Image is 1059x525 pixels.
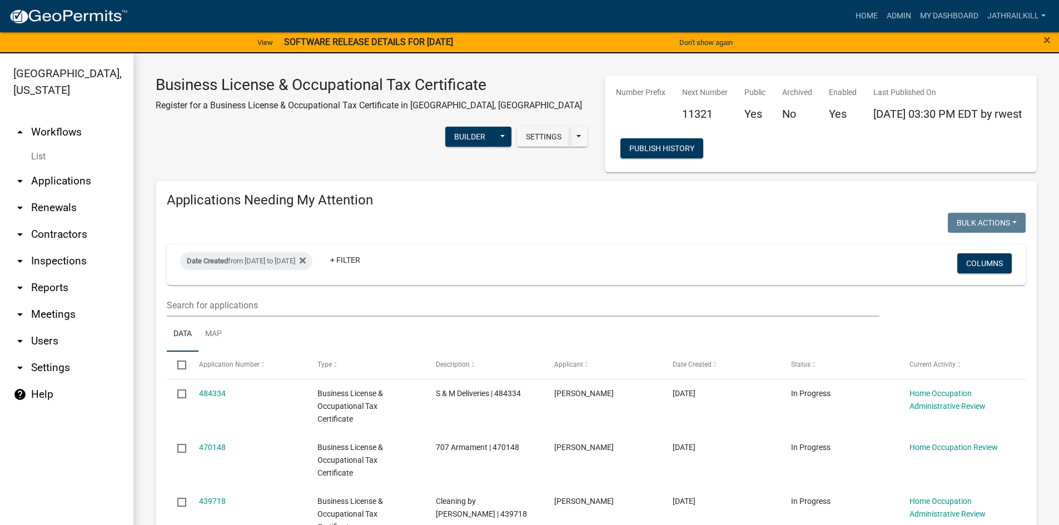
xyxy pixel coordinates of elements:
strong: SOFTWARE RELEASE DETAILS FOR [DATE] [284,37,453,47]
div: from [DATE] to [DATE] [180,252,312,270]
button: Settings [517,127,570,147]
p: Last Published On [873,87,1022,98]
button: Columns [957,253,1012,273]
i: arrow_drop_down [13,281,27,294]
p: Enabled [829,87,857,98]
h5: No [782,107,812,121]
i: arrow_drop_up [13,126,27,139]
datatable-header-cell: Description [425,352,544,378]
datatable-header-cell: Type [306,352,425,378]
p: Archived [782,87,812,98]
datatable-header-cell: Select [167,352,188,378]
p: Number Prefix [616,87,665,98]
span: 08/27/2025 [673,443,695,452]
a: Home [851,6,882,27]
span: In Progress [791,497,831,506]
input: Search for applications [167,294,879,317]
a: Admin [882,6,916,27]
h5: Yes [829,107,857,121]
datatable-header-cell: Current Activity [899,352,1017,378]
span: 707 Armament | 470148 [436,443,519,452]
span: Date Created [187,257,228,265]
button: Close [1043,33,1051,47]
button: Don't show again [675,33,737,52]
span: Chris Zolomy [554,443,614,452]
i: arrow_drop_down [13,308,27,321]
span: Description [436,361,470,368]
i: arrow_drop_down [13,361,27,374]
a: 484334 [199,389,226,398]
h4: Applications Needing My Attention [167,192,1026,208]
i: arrow_drop_down [13,334,27,348]
a: My Dashboard [916,6,983,27]
i: arrow_drop_down [13,254,27,268]
span: × [1043,32,1051,48]
h3: Business License & Occupational Tax Certificate [156,76,582,94]
button: Builder [445,127,494,147]
a: Jathrailkill [983,6,1050,27]
button: Publish History [620,138,703,158]
span: S & M Deliveries | 484334 [436,389,521,398]
span: 09/26/2025 [673,389,695,398]
i: arrow_drop_down [13,228,27,241]
span: Business License & Occupational Tax Certificate [317,389,383,423]
span: Application Number [199,361,260,368]
a: 470148 [199,443,226,452]
span: Type [317,361,332,368]
span: Current Activity [909,361,956,368]
p: Public [744,87,765,98]
span: [DATE] 03:30 PM EDT by rwest [873,107,1022,121]
datatable-header-cell: Status [780,352,899,378]
i: help [13,388,27,401]
span: Applicant [554,361,583,368]
span: Business License & Occupational Tax Certificate [317,443,383,477]
span: Status [791,361,811,368]
p: Next Number [682,87,728,98]
span: Cleaning by Lauren | 439718 [436,497,527,518]
span: Katherine Neal [554,389,614,398]
a: Home Occupation Review [909,443,998,452]
span: In Progress [791,389,831,398]
a: 439718 [199,497,226,506]
a: Data [167,317,198,352]
datatable-header-cell: Applicant [544,352,662,378]
span: 06/23/2025 [673,497,695,506]
i: arrow_drop_down [13,174,27,188]
a: Home Occupation Administrative Review [909,497,986,518]
h5: Yes [744,107,765,121]
h5: 11321 [682,107,728,121]
datatable-header-cell: Date Created [662,352,780,378]
a: Home Occupation Administrative Review [909,389,986,411]
span: Date Created [673,361,712,368]
button: Bulk Actions [948,213,1026,233]
span: Lauren Tharpe [554,497,614,506]
datatable-header-cell: Application Number [188,352,306,378]
a: + Filter [321,250,369,270]
wm-modal-confirm: Workflow Publish History [620,144,703,153]
p: Register for a Business License & Occupational Tax Certificate in [GEOGRAPHIC_DATA], [GEOGRAPHIC_... [156,99,582,112]
span: In Progress [791,443,831,452]
i: arrow_drop_down [13,201,27,214]
a: Map [198,317,228,352]
a: View [253,33,277,52]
